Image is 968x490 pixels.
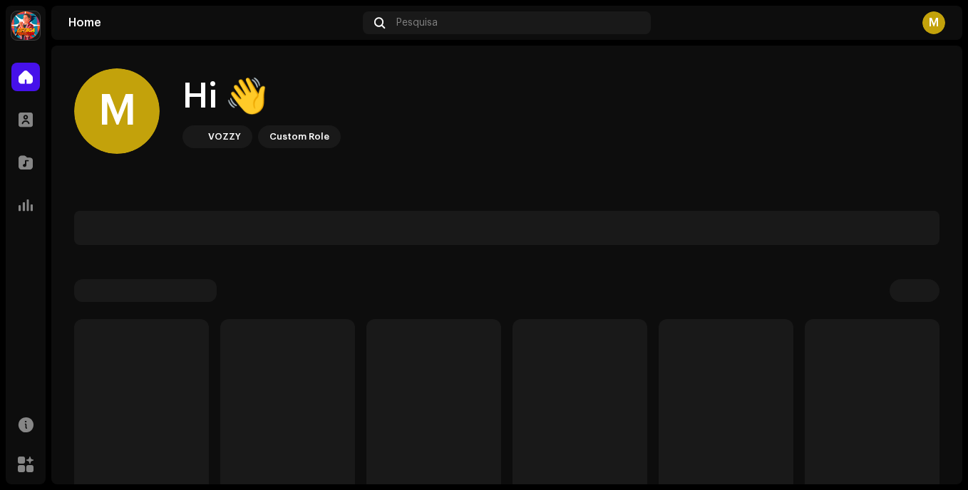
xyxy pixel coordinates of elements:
[185,128,202,145] img: 1cf725b2-75a2-44e7-8fdf-5f1256b3d403
[922,11,945,34] div: M
[68,17,357,28] div: Home
[269,128,329,145] div: Custom Role
[208,128,241,145] div: VOZZY
[396,17,438,28] span: Pesquisa
[182,74,341,120] div: Hi 👋
[11,11,40,40] img: 7d2a4e92-bac0-44df-a08c-1425a078e6e9
[74,68,160,154] div: M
